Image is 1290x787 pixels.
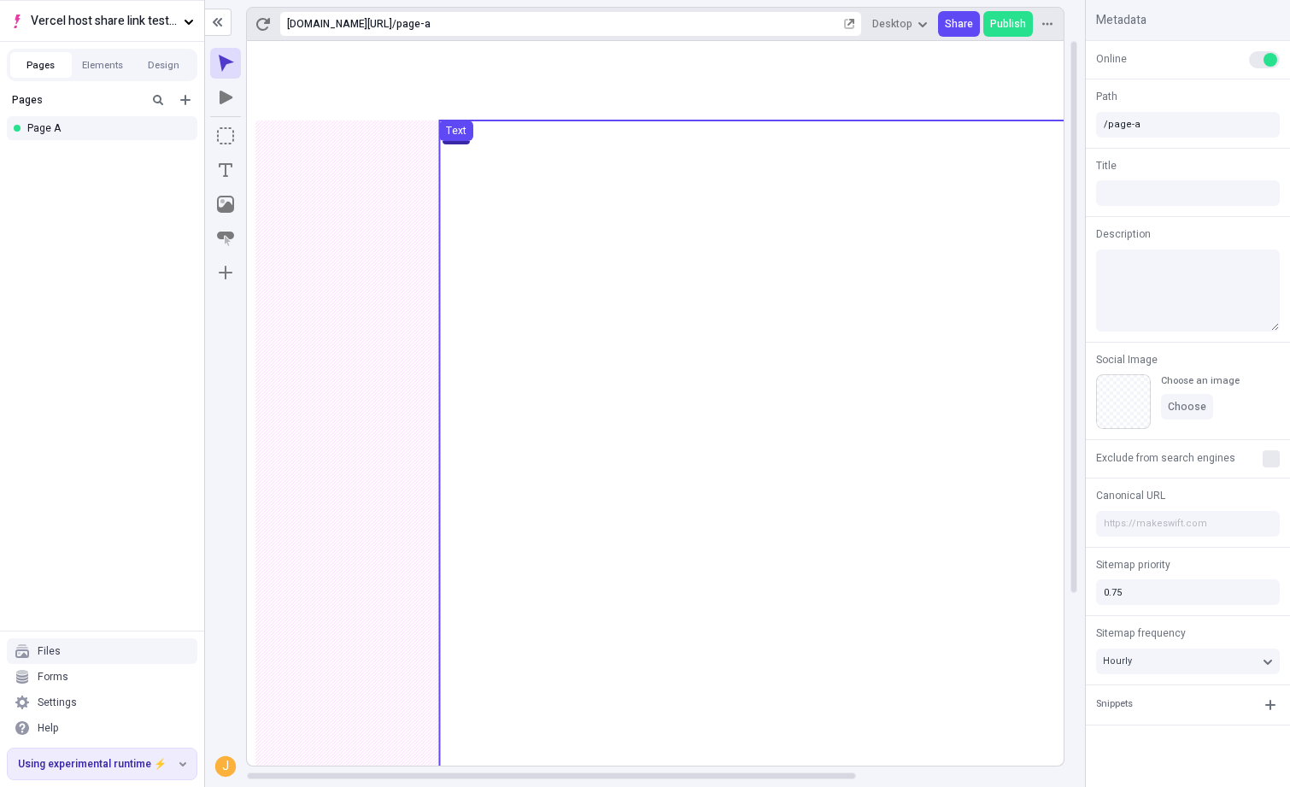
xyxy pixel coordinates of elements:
div: / [392,17,396,31]
div: page-a [396,17,841,31]
span: Sitemap priority [1096,557,1170,573]
button: Button [210,223,241,254]
span: Canonical URL [1096,488,1165,503]
span: Title [1096,158,1117,173]
button: Publish [983,11,1033,37]
span: Publish [990,17,1026,31]
span: Vercel host share link test - app router [31,12,177,31]
span: Description [1096,226,1151,242]
span: Using experimental runtime ⚡️ [18,757,176,771]
button: Image [210,189,241,220]
button: Text [210,155,241,185]
span: Social Image [1096,352,1158,367]
button: Hourly [1096,649,1280,674]
div: Files [38,644,61,658]
button: Using experimental runtime ⚡️ [8,749,196,779]
button: Desktop [865,11,935,37]
div: [URL][DOMAIN_NAME] [287,17,392,31]
span: Exclude from search engines [1096,450,1235,466]
button: Add new [175,90,196,110]
button: Share [938,11,980,37]
span: Choose [1168,400,1206,414]
span: Hourly [1103,654,1132,668]
div: Pages [12,93,141,107]
button: Elements [72,52,133,78]
div: Snippets [1096,697,1133,712]
span: Share [945,17,973,31]
div: Forms [38,670,68,684]
div: Text [446,124,466,138]
div: J [217,758,234,775]
input: https://makeswift.com [1096,511,1280,537]
div: Choose an image [1161,374,1240,387]
button: Design [133,52,195,78]
div: Settings [38,696,77,709]
button: Box [210,120,241,151]
span: Online [1096,51,1127,67]
div: Help [38,721,59,735]
button: Pages [10,52,72,78]
div: Page A [27,121,184,135]
span: Sitemap frequency [1096,625,1186,641]
button: Choose [1161,394,1213,420]
button: Text [439,120,473,141]
span: Path [1096,89,1117,104]
span: Desktop [872,17,912,31]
